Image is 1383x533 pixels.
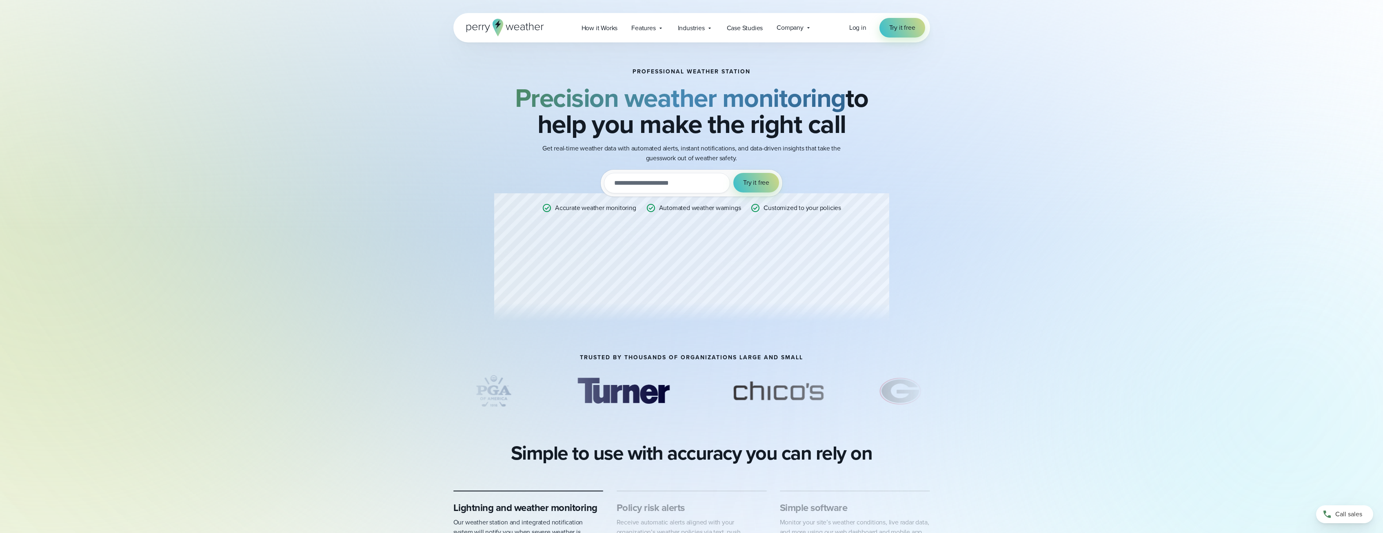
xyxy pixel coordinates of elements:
[461,371,526,411] img: PGA.svg
[453,501,604,514] h3: Lightning and weather monitoring
[678,23,705,33] span: Industries
[889,23,915,33] span: Try it free
[727,23,763,33] span: Case Studies
[720,20,770,36] a: Case Studies
[659,203,741,213] p: Automated weather warnings
[733,173,779,192] button: Try it free
[580,354,803,361] h2: TRUSTED BY THOUSANDS OF ORGANIZATIONS LARGE AND SMALL
[528,144,855,163] p: Get real-time weather data with automated alerts, instant notifications, and data-driven insights...
[461,371,526,411] div: 2 of 69
[1316,505,1373,523] a: Call sales
[849,23,866,33] a: Log in
[876,371,926,411] img: University-of-Georgia.svg
[720,371,836,411] div: 4 of 69
[453,371,930,416] div: slideshow
[617,501,767,514] h3: Policy risk alerts
[582,23,618,33] span: How it Works
[720,371,836,411] img: Chicos.svg
[1335,509,1362,519] span: Call sales
[511,442,872,464] h2: Simple to use with accuracy you can rely on
[555,203,636,213] p: Accurate weather monitoring
[849,23,866,32] span: Log in
[515,79,846,117] strong: Precision weather monitoring
[565,371,681,411] div: 3 of 69
[780,501,930,514] h3: Simple software
[764,203,841,213] p: Customized to your policies
[575,20,625,36] a: How it Works
[876,371,926,411] div: 5 of 69
[777,23,804,33] span: Company
[743,178,769,188] span: Try it free
[879,18,925,38] a: Try it free
[633,69,750,75] h1: Professional Weather Station
[494,85,889,137] h2: to help you make the right call
[565,371,681,411] img: Turner-Construction_1.svg
[631,23,655,33] span: Features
